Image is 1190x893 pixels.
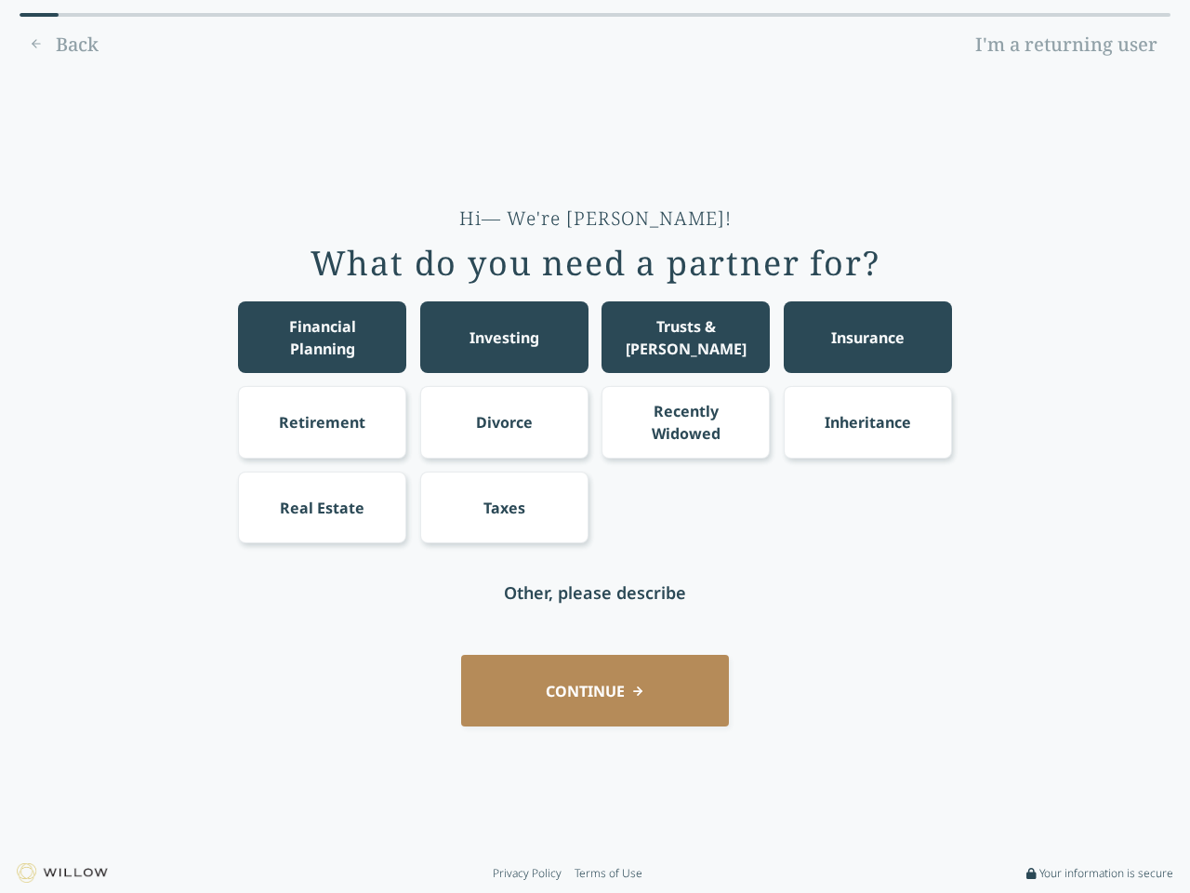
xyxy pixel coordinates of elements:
[311,245,880,282] div: What do you need a partner for?
[469,327,539,349] div: Investing
[476,411,533,433] div: Divorce
[1039,866,1173,881] span: Your information is secure
[459,206,732,232] div: Hi— We're [PERSON_NAME]!
[825,411,911,433] div: Inheritance
[831,327,905,349] div: Insurance
[17,863,108,883] img: Willow logo
[962,30,1170,60] a: I'm a returning user
[279,411,365,433] div: Retirement
[619,315,753,360] div: Trusts & [PERSON_NAME]
[461,655,729,726] button: CONTINUE
[504,580,686,606] div: Other, please describe
[619,400,753,445] div: Recently Widowed
[493,866,562,881] a: Privacy Policy
[280,497,364,519] div: Real Estate
[575,866,642,881] a: Terms of Use
[20,13,59,17] div: 0% complete
[256,315,390,360] div: Financial Planning
[483,497,525,519] div: Taxes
